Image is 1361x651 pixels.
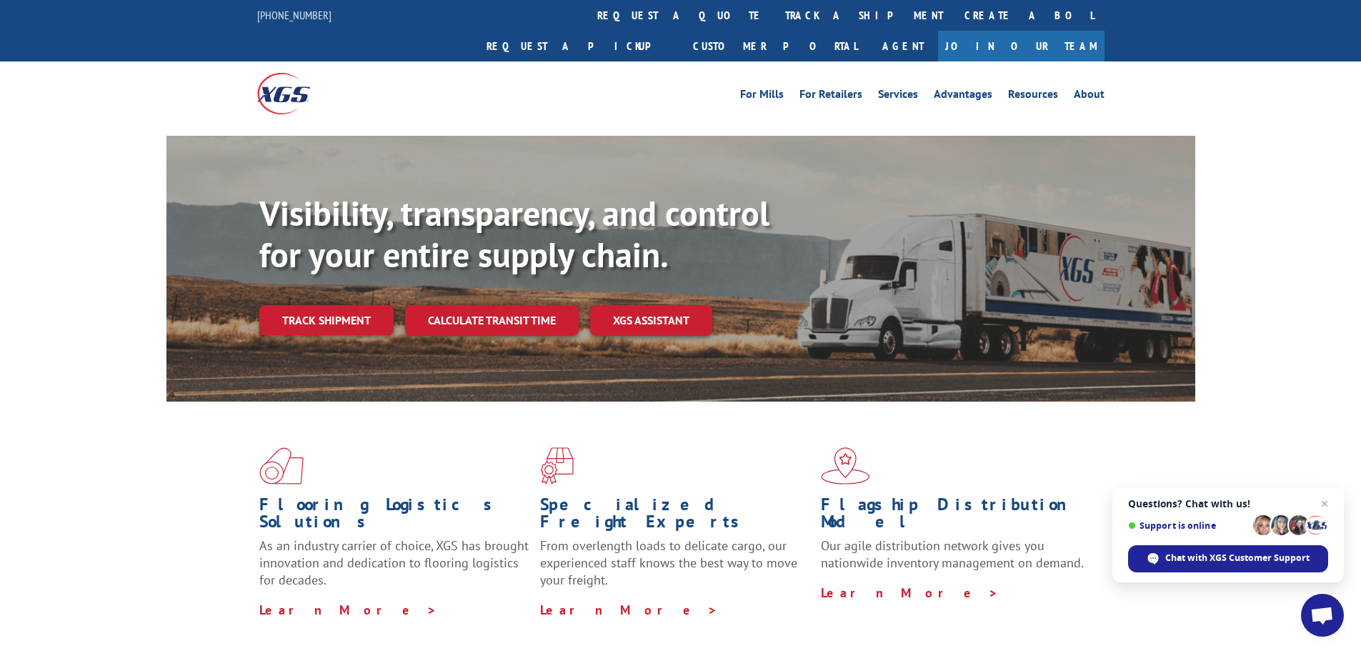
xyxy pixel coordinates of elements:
[821,496,1091,537] h1: Flagship Distribution Model
[590,305,712,336] a: XGS ASSISTANT
[1128,498,1328,510] span: Questions? Chat with us!
[821,585,999,601] a: Learn More >
[540,496,810,537] h1: Specialized Freight Experts
[257,8,331,22] a: [PHONE_NUMBER]
[259,496,529,537] h1: Flooring Logistics Solutions
[540,537,810,601] p: From overlength loads to delicate cargo, our experienced staff knows the best way to move your fr...
[821,447,870,484] img: xgs-icon-flagship-distribution-model-red
[799,89,862,104] a: For Retailers
[1165,552,1310,565] span: Chat with XGS Customer Support
[540,602,718,618] a: Learn More >
[259,191,769,277] b: Visibility, transparency, and control for your entire supply chain.
[259,537,529,588] span: As an industry carrier of choice, XGS has brought innovation and dedication to flooring logistics...
[821,537,1084,571] span: Our agile distribution network gives you nationwide inventory management on demand.
[540,447,574,484] img: xgs-icon-focused-on-flooring-red
[476,31,682,61] a: Request a pickup
[938,31,1105,61] a: Join Our Team
[934,89,992,104] a: Advantages
[878,89,918,104] a: Services
[868,31,938,61] a: Agent
[259,447,304,484] img: xgs-icon-total-supply-chain-intelligence-red
[1074,89,1105,104] a: About
[1128,545,1328,572] div: Chat with XGS Customer Support
[259,305,394,335] a: Track shipment
[682,31,868,61] a: Customer Portal
[405,305,579,336] a: Calculate transit time
[1008,89,1058,104] a: Resources
[1316,495,1333,512] span: Close chat
[259,602,437,618] a: Learn More >
[1301,594,1344,637] div: Open chat
[1128,520,1248,531] span: Support is online
[740,89,784,104] a: For Mills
